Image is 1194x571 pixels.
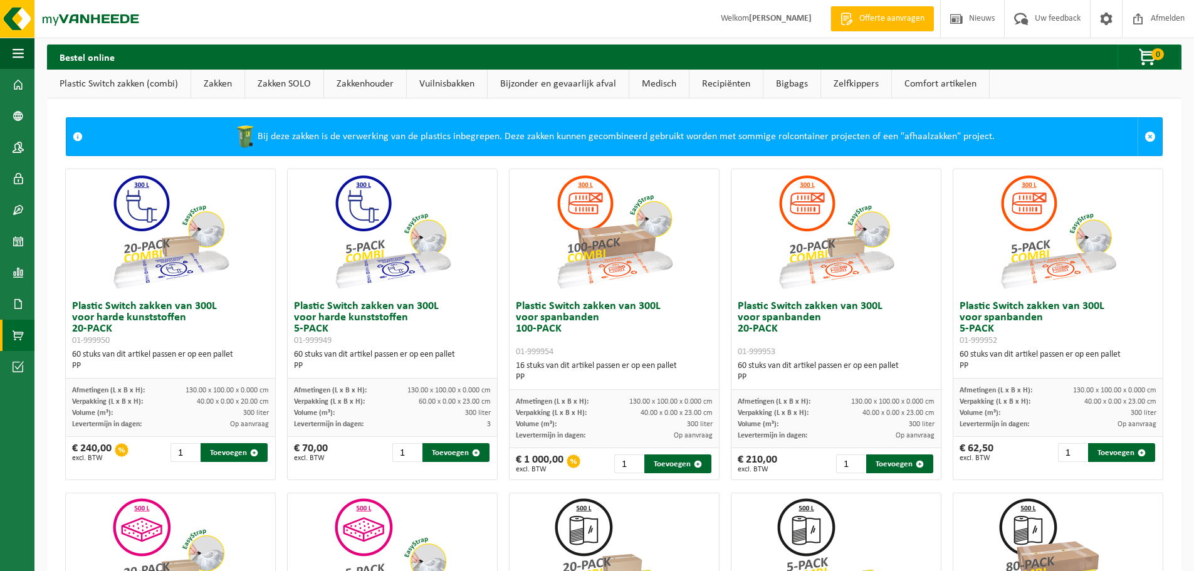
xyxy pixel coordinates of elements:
[245,70,323,98] a: Zakken SOLO
[465,409,491,417] span: 300 liter
[1138,118,1162,155] a: Sluit melding
[960,454,993,462] span: excl. BTW
[516,347,553,357] span: 01-999954
[641,409,713,417] span: 40.00 x 0.00 x 23.00 cm
[407,387,491,394] span: 130.00 x 100.00 x 0.000 cm
[856,13,928,25] span: Offerte aanvragen
[763,70,820,98] a: Bigbags
[201,443,268,462] button: Toevoegen
[738,372,935,383] div: PP
[294,409,335,417] span: Volume (m³):
[294,349,491,372] div: 60 stuks van dit artikel passen er op een pallet
[960,443,993,462] div: € 62,50
[773,169,899,295] img: 01-999953
[687,421,713,428] span: 300 liter
[689,70,763,98] a: Recipiënten
[294,421,364,428] span: Levertermijn in dagen:
[821,70,891,98] a: Zelfkippers
[644,454,711,473] button: Toevoegen
[866,454,933,473] button: Toevoegen
[47,70,191,98] a: Plastic Switch zakken (combi)
[960,336,997,345] span: 01-999952
[72,360,269,372] div: PP
[191,70,244,98] a: Zakken
[89,118,1138,155] div: Bij deze zakken is de verwerking van de plastics inbegrepen. Deze zakken kunnen gecombineerd gebr...
[629,398,713,406] span: 130.00 x 100.00 x 0.000 cm
[614,454,643,473] input: 1
[1118,421,1156,428] span: Op aanvraag
[851,398,935,406] span: 130.00 x 100.00 x 0.000 cm
[324,70,406,98] a: Zakkenhouder
[738,432,807,439] span: Levertermijn in dagen:
[72,301,269,346] h3: Plastic Switch zakken van 300L voor harde kunststoffen 20-PACK
[629,70,689,98] a: Medisch
[294,398,365,406] span: Verpakking (L x B x H):
[294,336,332,345] span: 01-999949
[1088,443,1155,462] button: Toevoegen
[72,349,269,372] div: 60 stuks van dit artikel passen er op een pallet
[738,360,935,383] div: 60 stuks van dit artikel passen er op een pallet
[862,409,935,417] span: 40.00 x 0.00 x 23.00 cm
[960,409,1000,417] span: Volume (m³):
[896,432,935,439] span: Op aanvraag
[516,372,713,383] div: PP
[516,398,589,406] span: Afmetingen (L x B x H):
[72,336,110,345] span: 01-999950
[186,387,269,394] span: 130.00 x 100.00 x 0.000 cm
[487,421,491,428] span: 3
[1118,45,1180,70] button: 0
[960,421,1029,428] span: Levertermijn in dagen:
[738,421,778,428] span: Volume (m³):
[516,360,713,383] div: 16 stuks van dit artikel passen er op een pallet
[1073,387,1156,394] span: 130.00 x 100.00 x 0.000 cm
[294,360,491,372] div: PP
[960,301,1156,346] h3: Plastic Switch zakken van 300L voor spanbanden 5-PACK
[72,398,143,406] span: Verpakking (L x B x H):
[1058,443,1087,462] input: 1
[72,387,145,394] span: Afmetingen (L x B x H):
[72,454,112,462] span: excl. BTW
[909,421,935,428] span: 300 liter
[294,443,328,462] div: € 70,00
[230,421,269,428] span: Op aanvraag
[170,443,199,462] input: 1
[738,301,935,357] h3: Plastic Switch zakken van 300L voor spanbanden 20-PACK
[108,169,233,295] img: 01-999950
[960,398,1030,406] span: Verpakking (L x B x H):
[243,409,269,417] span: 300 liter
[836,454,865,473] input: 1
[1131,409,1156,417] span: 300 liter
[995,169,1121,295] img: 01-999952
[960,349,1156,372] div: 60 stuks van dit artikel passen er op een pallet
[47,45,127,69] h2: Bestel online
[72,421,142,428] span: Levertermijn in dagen:
[960,360,1156,372] div: PP
[1084,398,1156,406] span: 40.00 x 0.00 x 23.00 cm
[960,387,1032,394] span: Afmetingen (L x B x H):
[407,70,487,98] a: Vuilnisbakken
[392,443,421,462] input: 1
[738,454,777,473] div: € 210,00
[738,398,810,406] span: Afmetingen (L x B x H):
[830,6,934,31] a: Offerte aanvragen
[294,454,328,462] span: excl. BTW
[892,70,989,98] a: Comfort artikelen
[197,398,269,406] span: 40.00 x 0.00 x 20.00 cm
[419,398,491,406] span: 60.00 x 0.00 x 23.00 cm
[738,466,777,473] span: excl. BTW
[488,70,629,98] a: Bijzonder en gevaarlijk afval
[330,169,455,295] img: 01-999949
[516,454,563,473] div: € 1 000,00
[422,443,490,462] button: Toevoegen
[516,421,557,428] span: Volume (m³):
[516,409,587,417] span: Verpakking (L x B x H):
[516,301,713,357] h3: Plastic Switch zakken van 300L voor spanbanden 100-PACK
[552,169,677,295] img: 01-999954
[233,124,258,149] img: WB-0240-HPE-GN-50.png
[516,432,585,439] span: Levertermijn in dagen:
[749,14,812,23] strong: [PERSON_NAME]
[738,347,775,357] span: 01-999953
[294,387,367,394] span: Afmetingen (L x B x H):
[516,466,563,473] span: excl. BTW
[72,443,112,462] div: € 240,00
